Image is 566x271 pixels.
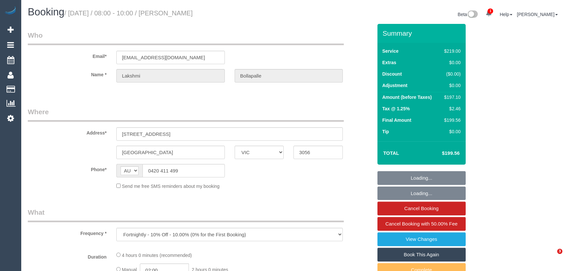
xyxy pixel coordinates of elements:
[28,30,344,45] legend: Who
[500,12,512,17] a: Help
[23,69,111,78] label: Name *
[382,48,399,54] label: Service
[64,9,193,17] small: / [DATE] / 08:00 - 10:00 / [PERSON_NAME]
[23,127,111,136] label: Address*
[28,107,344,122] legend: Where
[422,151,459,156] h4: $199.56
[383,29,462,37] h3: Summary
[28,208,344,222] legend: What
[467,10,478,19] img: New interface
[23,164,111,173] label: Phone*
[441,71,460,77] div: ($0.00)
[116,146,225,159] input: Suburb*
[557,249,562,254] span: 3
[377,232,466,246] a: View Changes
[441,48,460,54] div: $219.00
[23,51,111,60] label: Email*
[488,9,493,14] span: 1
[116,69,225,82] input: First Name*
[441,82,460,89] div: $0.00
[458,12,478,17] a: Beta
[382,71,402,77] label: Discount
[482,7,495,21] a: 1
[441,105,460,112] div: $2.46
[28,6,64,18] span: Booking
[441,59,460,66] div: $0.00
[385,221,458,226] span: Cancel Booking with 50.00% Fee
[544,249,559,264] iframe: Intercom live chat
[382,59,396,66] label: Extras
[441,117,460,123] div: $199.56
[441,94,460,100] div: $197.10
[4,7,17,16] img: Automaid Logo
[377,248,466,262] a: Book This Again
[23,251,111,260] label: Duration
[382,128,389,135] label: Tip
[235,69,343,82] input: Last Name*
[382,105,410,112] label: Tax @ 1.25%
[382,94,432,100] label: Amount (before Taxes)
[142,164,225,177] input: Phone*
[377,202,466,215] a: Cancel Booking
[23,228,111,237] label: Frequency *
[517,12,558,17] a: [PERSON_NAME]
[441,128,460,135] div: $0.00
[382,82,408,89] label: Adjustment
[383,150,399,156] strong: Total
[122,184,220,189] span: Send me free SMS reminders about my booking
[116,51,225,64] input: Email*
[122,253,192,258] span: 4 hours 0 minutes (recommended)
[293,146,343,159] input: Post Code*
[382,117,411,123] label: Final Amount
[377,217,466,231] a: Cancel Booking with 50.00% Fee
